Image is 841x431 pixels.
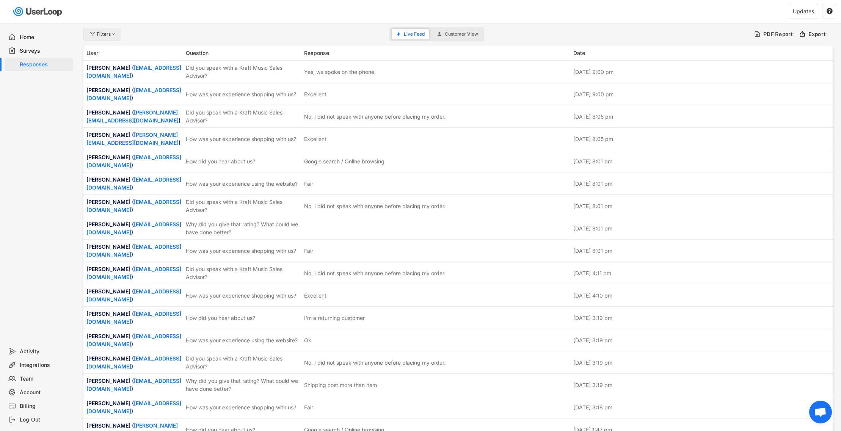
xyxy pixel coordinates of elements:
[20,375,70,382] div: Team
[304,381,377,389] div: Shipping cost more than item
[20,47,70,55] div: Surveys
[809,401,832,423] a: Open chat
[186,377,300,393] div: Why did you give that rating? What could we have done better?
[86,399,181,415] div: [PERSON_NAME] ( )
[86,198,181,214] div: [PERSON_NAME] ( )
[97,32,116,36] div: Filters
[793,9,814,14] div: Updates
[304,135,326,143] div: Excellent
[304,292,326,299] div: Excellent
[86,64,181,80] div: [PERSON_NAME] ( )
[573,90,830,98] div: [DATE] 9:00 pm
[86,49,181,57] div: User
[445,32,478,36] span: Customer View
[304,90,326,98] div: Excellent
[186,247,300,255] div: How was your experience shopping with us?
[573,314,830,322] div: [DATE] 3:19 pm
[86,176,181,191] div: [PERSON_NAME] ( )
[186,314,300,322] div: How did you hear about us?
[86,131,181,147] div: [PERSON_NAME] ( )
[573,336,830,344] div: [DATE] 3:19 pm
[573,359,830,367] div: [DATE] 3:19 pm
[86,154,181,168] a: [EMAIL_ADDRESS][DOMAIN_NAME]
[20,34,70,41] div: Home
[304,68,376,76] div: Yes, we spoke on the phone.
[573,224,830,232] div: [DATE] 8:01 pm
[186,220,300,236] div: Why did you give that rating? What could we have done better?
[304,403,313,411] div: Fair
[573,157,830,165] div: [DATE] 8:01 pm
[573,269,830,277] div: [DATE] 4:11 pm
[20,416,70,423] div: Log Out
[573,403,830,411] div: [DATE] 3:18 pm
[392,29,429,39] button: Live Feed
[573,180,830,188] div: [DATE] 8:01 pm
[304,359,446,367] div: No, I did not speak with anyone before placing my order.
[86,378,181,392] a: [EMAIL_ADDRESS][DOMAIN_NAME]
[86,64,181,79] a: [EMAIL_ADDRESS][DOMAIN_NAME]
[186,180,300,188] div: How was your experience using the website?
[186,292,300,299] div: How was your experience shopping with us?
[186,354,300,370] div: Did you speak with a Kraft Music Sales Advisor?
[86,288,181,302] a: [EMAIL_ADDRESS][DOMAIN_NAME]
[573,292,830,299] div: [DATE] 4:10 pm
[186,336,300,344] div: How was your experience using the website?
[573,381,830,389] div: [DATE] 3:19 pm
[186,157,300,165] div: How did you hear about us?
[86,176,181,191] a: [EMAIL_ADDRESS][DOMAIN_NAME]
[304,180,313,188] div: Fair
[86,355,181,370] a: [EMAIL_ADDRESS][DOMAIN_NAME]
[20,403,70,410] div: Billing
[304,202,446,210] div: No, I did not speak with anyone before placing my order.
[404,32,425,36] span: Live Feed
[20,61,70,68] div: Responses
[86,243,181,258] a: [EMAIL_ADDRESS][DOMAIN_NAME]
[763,31,793,38] div: PDF Report
[86,400,181,414] a: [EMAIL_ADDRESS][DOMAIN_NAME]
[186,265,300,281] div: Did you speak with a Kraft Music Sales Advisor?
[86,221,181,235] a: [EMAIL_ADDRESS][DOMAIN_NAME]
[433,29,483,39] button: Customer View
[186,403,300,411] div: How was your experience shopping with us?
[20,348,70,355] div: Activity
[86,310,181,326] div: [PERSON_NAME] ( )
[86,243,181,259] div: [PERSON_NAME] ( )
[186,90,300,98] div: How was your experience shopping with us?
[20,389,70,396] div: Account
[86,220,181,236] div: [PERSON_NAME] ( )
[573,68,830,76] div: [DATE] 9:00 pm
[86,377,181,393] div: [PERSON_NAME] ( )
[86,332,181,348] div: [PERSON_NAME] ( )
[86,108,181,124] div: [PERSON_NAME] ( )
[86,333,181,347] a: [EMAIL_ADDRESS][DOMAIN_NAME]
[186,49,300,57] div: Question
[186,108,300,124] div: Did you speak with a Kraft Music Sales Advisor?
[11,4,65,19] img: userloop-logo-01.svg
[573,247,830,255] div: [DATE] 8:01 pm
[186,64,300,80] div: Did you speak with a Kraft Music Sales Advisor?
[827,8,833,14] text: 
[86,287,181,303] div: [PERSON_NAME] ( )
[573,113,830,121] div: [DATE] 8:05 pm
[86,265,181,281] div: [PERSON_NAME] ( )
[304,49,569,57] div: Response
[304,157,384,165] div: Google search / Online browsing
[86,86,181,102] div: [PERSON_NAME] ( )
[304,269,446,277] div: No, I did not speak with anyone before placing my order.
[573,49,830,57] div: Date
[304,314,365,322] div: I'm a returning customer
[86,266,181,280] a: [EMAIL_ADDRESS][DOMAIN_NAME]
[86,199,181,213] a: [EMAIL_ADDRESS][DOMAIN_NAME]
[573,202,830,210] div: [DATE] 8:01 pm
[86,310,181,325] a: [EMAIL_ADDRESS][DOMAIN_NAME]
[20,362,70,369] div: Integrations
[86,87,181,101] a: [EMAIL_ADDRESS][DOMAIN_NAME]
[86,354,181,370] div: [PERSON_NAME] ( )
[186,198,300,214] div: Did you speak with a Kraft Music Sales Advisor?
[304,113,446,121] div: No, I did not speak with anyone before placing my order.
[304,247,313,255] div: Fair
[826,8,833,15] button: 
[304,336,311,344] div: Ok
[86,153,181,169] div: [PERSON_NAME] ( )
[573,135,830,143] div: [DATE] 8:05 pm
